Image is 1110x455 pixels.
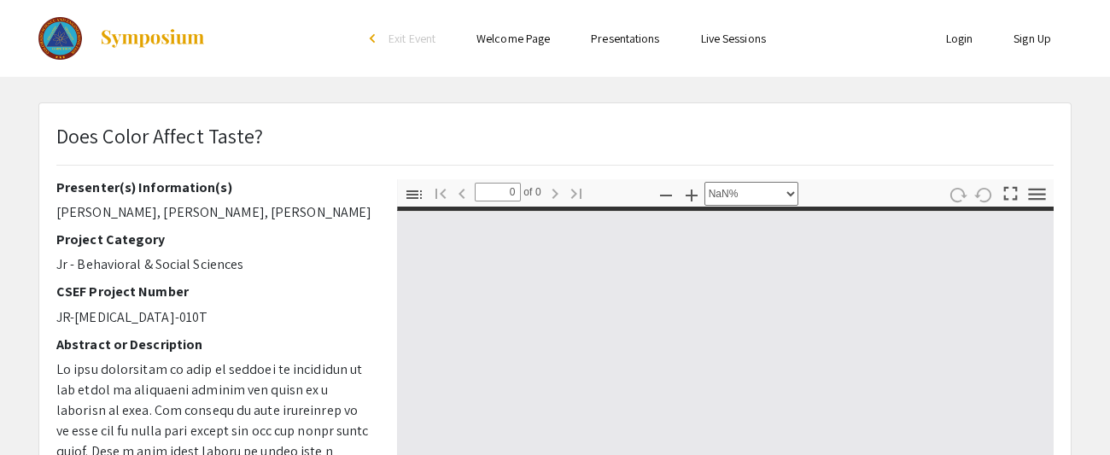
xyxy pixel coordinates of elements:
h2: CSEF Project Number [56,283,371,300]
h2: Presenter(s) Information(s) [56,179,371,195]
p: JR-[MEDICAL_DATA]-010T [56,307,371,328]
a: The Colorado Science & Engineering Fair [38,17,206,60]
button: Go to First Page [426,180,455,205]
a: Login [946,31,973,46]
button: Next Page [540,180,570,205]
button: Switch to Presentation Mode [996,179,1025,204]
a: Presentations [591,31,659,46]
button: Go to Last Page [562,180,591,205]
span: of 0 [521,183,541,201]
button: Zoom Out [651,182,681,207]
button: Rotate Clockwise [943,182,973,207]
button: Tools [1023,182,1052,207]
button: Rotate Counterclockwise [970,182,999,207]
p: Does Color Affect Taste? [56,120,263,151]
img: The Colorado Science & Engineering Fair [38,17,82,60]
div: arrow_back_ios [370,33,380,44]
button: Previous Page [447,180,476,205]
h2: Abstract or Description [56,336,371,353]
h2: Project Category [56,231,371,248]
p: Jr - Behavioral & Social Sciences [56,254,371,275]
button: Zoom In [677,182,706,207]
a: Live Sessions [701,31,766,46]
button: Toggle Sidebar [400,182,429,207]
img: Symposium by ForagerOne [99,28,206,49]
p: [PERSON_NAME], [PERSON_NAME], [PERSON_NAME] [56,202,371,223]
a: Sign Up [1014,31,1051,46]
iframe: Chat [13,378,73,442]
a: Welcome Page [476,31,550,46]
span: Exit Event [388,31,435,46]
select: Zoom [704,182,798,206]
input: Page [475,183,521,201]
